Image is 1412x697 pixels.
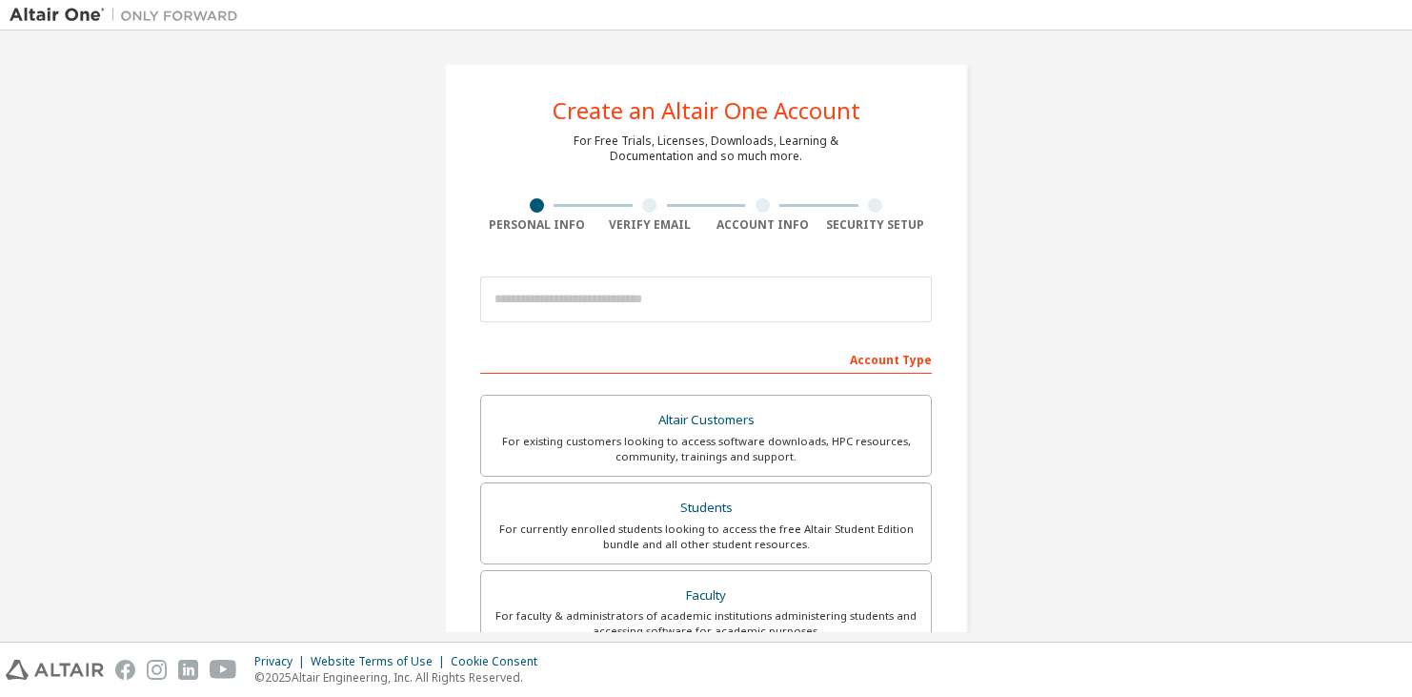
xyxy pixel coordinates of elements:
[210,660,237,680] img: youtube.svg
[553,99,860,122] div: Create an Altair One Account
[147,660,167,680] img: instagram.svg
[6,660,104,680] img: altair_logo.svg
[493,522,919,552] div: For currently enrolled students looking to access the free Altair Student Edition bundle and all ...
[480,343,932,374] div: Account Type
[178,660,198,680] img: linkedin.svg
[254,654,311,669] div: Privacy
[115,660,135,680] img: facebook.svg
[493,608,919,639] div: For faculty & administrators of academic institutions administering students and accessing softwa...
[594,217,707,233] div: Verify Email
[574,133,838,164] div: For Free Trials, Licenses, Downloads, Learning & Documentation and so much more.
[493,407,919,434] div: Altair Customers
[451,654,549,669] div: Cookie Consent
[819,217,933,233] div: Security Setup
[10,6,248,25] img: Altair One
[493,434,919,464] div: For existing customers looking to access software downloads, HPC resources, community, trainings ...
[493,495,919,522] div: Students
[311,654,451,669] div: Website Terms of Use
[493,583,919,609] div: Faculty
[480,217,594,233] div: Personal Info
[706,217,819,233] div: Account Info
[254,669,549,686] p: © 2025 Altair Engineering, Inc. All Rights Reserved.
